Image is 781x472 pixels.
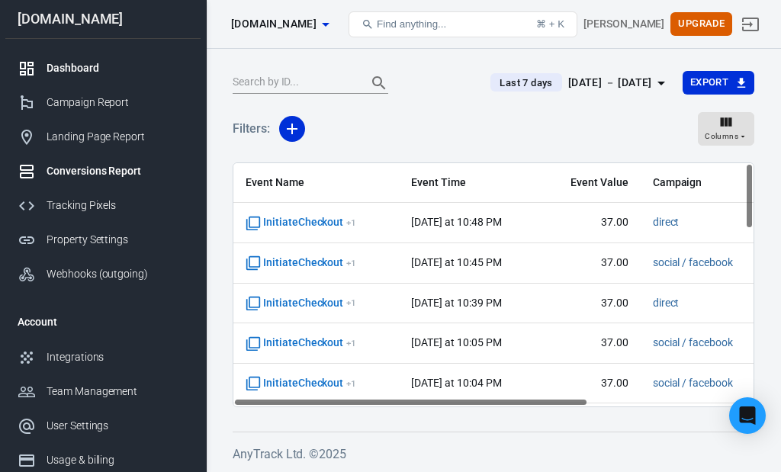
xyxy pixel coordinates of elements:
[670,12,732,36] button: Upgrade
[47,232,188,248] div: Property Settings
[653,216,680,228] a: direct
[5,374,201,409] a: Team Management
[225,10,335,38] button: [DOMAIN_NAME]
[47,266,188,282] div: Webhooks (outgoing)
[478,70,682,95] button: Last 7 days[DATE] － [DATE]
[552,296,628,311] span: 37.00
[349,11,577,37] button: Find anything...⌘ + K
[5,12,201,26] div: [DOMAIN_NAME]
[47,60,188,76] div: Dashboard
[653,256,733,268] a: social / facebook
[5,85,201,120] a: Campaign Report
[361,65,397,101] button: Search
[568,73,652,92] div: [DATE] － [DATE]
[47,349,188,365] div: Integrations
[5,188,201,223] a: Tracking Pixels
[233,73,355,93] input: Search by ID...
[233,104,270,153] h5: Filters:
[653,376,733,391] span: social / facebook
[233,445,754,464] h6: AnyTrack Ltd. © 2025
[411,297,501,309] time: 2025-09-24T22:39:18-07:00
[246,376,356,391] span: InitiateCheckout
[5,303,201,340] li: Account
[411,216,501,228] time: 2025-09-24T22:48:38-07:00
[552,336,628,351] span: 37.00
[653,255,733,271] span: social / facebook
[552,215,628,230] span: 37.00
[231,14,317,34] span: samcart.com
[411,336,501,348] time: 2025-09-24T22:05:36-07:00
[377,18,446,30] span: Find anything...
[47,418,188,434] div: User Settings
[47,384,188,400] div: Team Management
[47,163,188,179] div: Conversions Report
[346,378,356,389] sup: + 1
[653,215,680,230] span: direct
[583,16,664,32] div: Account id: 2prkmgRZ
[246,336,356,351] span: InitiateCheckout
[233,163,754,406] div: scrollable content
[246,296,356,311] span: InitiateCheckout
[552,175,628,191] span: Event Value
[653,296,680,311] span: direct
[653,175,757,191] span: Campaign
[5,257,201,291] a: Webhooks (outgoing)
[411,256,501,268] time: 2025-09-24T22:45:31-07:00
[705,130,738,143] span: Columns
[732,6,769,43] a: Sign out
[346,258,356,268] sup: + 1
[346,338,356,348] sup: + 1
[5,51,201,85] a: Dashboard
[493,75,558,91] span: Last 7 days
[5,154,201,188] a: Conversions Report
[653,297,680,309] a: direct
[411,175,527,191] span: Event Time
[246,175,387,191] span: Event Name
[5,120,201,154] a: Landing Page Report
[5,223,201,257] a: Property Settings
[729,397,766,434] div: Open Intercom Messenger
[653,336,733,348] a: social / facebook
[552,376,628,391] span: 37.00
[683,71,754,95] button: Export
[246,255,356,271] span: InitiateCheckout
[411,377,501,389] time: 2025-09-24T22:04:09-07:00
[698,112,754,146] button: Columns
[246,215,356,230] span: InitiateCheckout
[47,95,188,111] div: Campaign Report
[47,452,188,468] div: Usage & billing
[653,336,733,351] span: social / facebook
[346,297,356,308] sup: + 1
[536,18,564,30] div: ⌘ + K
[346,217,356,228] sup: + 1
[47,129,188,145] div: Landing Page Report
[5,340,201,374] a: Integrations
[552,255,628,271] span: 37.00
[47,197,188,214] div: Tracking Pixels
[5,409,201,443] a: User Settings
[653,377,733,389] a: social / facebook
